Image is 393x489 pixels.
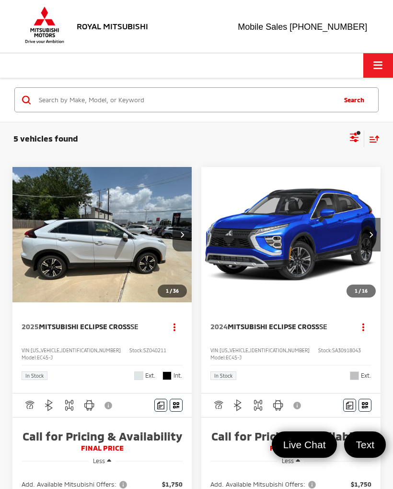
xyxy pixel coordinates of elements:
[143,347,166,353] span: SZ040211
[31,347,121,353] span: [US_VEHICLE_IDENTIFICATION_NUMBER]
[201,167,381,303] img: 2024 Mitsubishi Eclipse Cross SE
[232,399,244,411] img: Bluetooth®
[346,402,353,409] img: Comments
[22,480,130,489] button: Add. Available Mitsubishi Offers:
[252,399,264,411] img: 4WD/AWD
[22,355,37,360] span: Model:
[25,373,44,378] span: In Stock
[210,480,319,489] button: Add. Available Mitsubishi Offers:
[22,322,157,332] a: 2025Mitsubishi Eclipse CrossSE
[89,453,116,469] button: Less
[358,399,371,412] button: Window Sticker
[351,480,371,489] span: $1,750
[201,167,381,302] div: 2024 Mitsubishi Eclipse Cross SE 0
[130,322,139,331] span: SE
[289,22,367,32] span: [PHONE_NUMBER]
[13,133,78,143] span: 5 vehicles found
[364,131,380,147] button: Select sort value
[12,167,193,302] a: 2025 Mitsubishi Eclipse Cross SE2025 Mitsubishi Eclipse Cross SE2025 Mitsubishi Eclipse Cross SE2...
[278,438,331,451] span: Live Chat
[173,371,183,380] span: Int.
[169,287,173,294] span: /
[226,355,242,360] span: EC45-J
[210,443,372,453] span: FINAL PRICE
[272,399,284,411] img: Android Auto
[129,347,143,353] span: Stock:
[12,167,193,303] img: 2025 Mitsubishi Eclipse Cross SE
[38,88,335,111] input: Search by Make, Model, or Keyword
[43,399,55,411] img: Bluetooth®
[220,347,310,353] span: [US_VEHICLE_IDENTIFICATION_NUMBER]
[214,373,232,378] span: In Stock
[101,395,117,416] button: View Disclaimer
[210,355,226,360] span: Model:
[318,347,332,353] span: Stock:
[290,395,306,416] button: View Disclaimer
[134,371,143,381] span: White Diamond
[166,288,169,294] span: 1
[361,371,371,380] span: Ext.
[22,347,31,353] span: VIN:
[350,371,359,381] span: Silver
[348,129,360,148] button: Select filters
[355,318,371,335] button: Actions
[22,443,183,453] span: FINAL PRICE
[166,318,183,335] button: Actions
[362,288,368,294] span: 16
[210,322,228,331] span: 2024
[210,347,220,353] span: VIN:
[361,218,381,251] button: Next image
[210,322,346,332] a: 2024Mitsubishi Eclipse CrossSE
[173,402,179,409] i: Window Sticker
[37,355,53,360] span: EC45-J
[157,402,164,409] img: Comments
[332,347,361,353] span: SA30918043
[201,167,381,302] a: 2024 Mitsubishi Eclipse Cross SE2024 Mitsubishi Eclipse Cross SE2024 Mitsubishi Eclipse Cross SE2...
[39,322,130,331] span: Mitsubishi Eclipse Cross
[23,6,66,44] img: Mitsubishi
[335,88,378,112] button: Search
[351,438,379,451] span: Text
[228,322,319,331] span: Mitsubishi Eclipse Cross
[277,453,304,469] button: Less
[282,457,294,464] span: Less
[362,323,364,331] span: dropdown dots
[173,323,175,331] span: dropdown dots
[93,457,105,464] span: Less
[162,371,172,381] span: Black
[83,399,95,411] img: Android Auto
[210,480,318,489] span: Add. Available Mitsubishi Offers:
[343,399,356,412] button: Comments
[173,218,192,251] button: Next image
[63,399,75,411] img: 4WD/AWD
[212,399,224,411] img: Adaptive Cruise Control
[238,22,287,32] span: Mobile Sales
[173,288,179,294] span: 36
[22,429,183,443] span: Call for Pricing & Availability
[363,53,393,78] button: Click to show site navigation
[154,399,167,412] button: Comments
[344,431,386,458] a: Text
[22,480,129,489] span: Add. Available Mitsubishi Offers:
[272,431,337,458] a: Live Chat
[22,322,39,331] span: 2025
[23,399,35,411] img: Adaptive Cruise Control
[145,371,156,380] span: Ext.
[362,402,368,409] i: Window Sticker
[77,22,148,31] h3: Royal Mitsubishi
[319,322,327,331] span: SE
[358,287,362,294] span: /
[210,429,372,443] span: Call for Pricing & Availability
[162,480,183,489] span: $1,750
[355,288,358,294] span: 1
[12,167,193,302] div: 2025 Mitsubishi Eclipse Cross SE 0
[170,399,183,412] button: Window Sticker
